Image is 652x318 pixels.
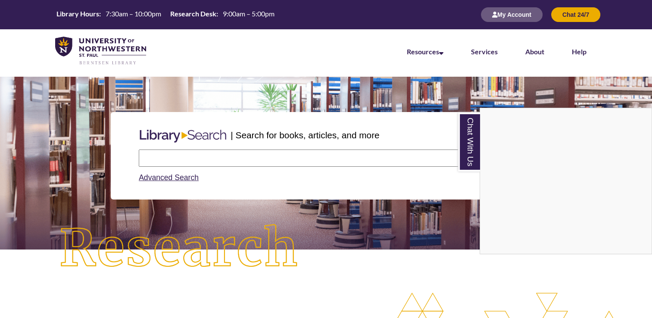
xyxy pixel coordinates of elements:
[458,112,480,171] a: Chat With Us
[480,108,652,254] iframe: Chat Widget
[525,47,544,56] a: About
[471,47,498,56] a: Services
[480,108,652,254] div: Chat With Us
[407,47,443,56] a: Resources
[572,47,586,56] a: Help
[55,37,146,65] img: UNWSP Library Logo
